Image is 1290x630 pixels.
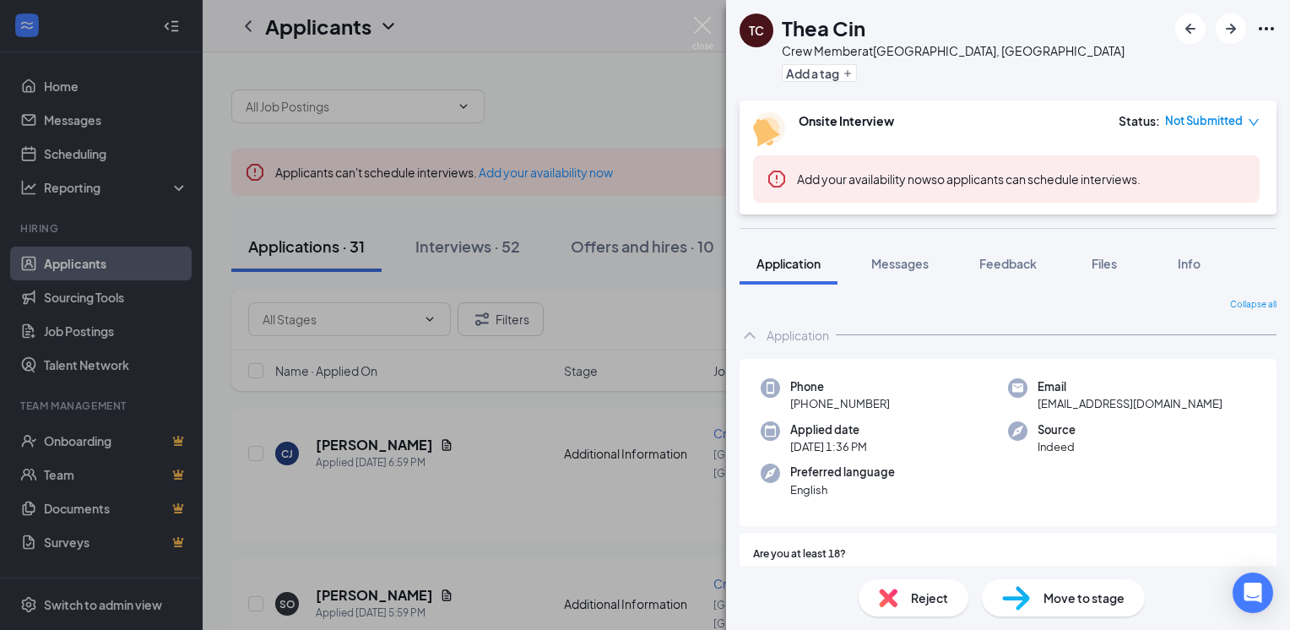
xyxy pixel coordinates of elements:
div: Status : [1119,112,1160,129]
div: Crew Member at [GEOGRAPHIC_DATA], [GEOGRAPHIC_DATA] [782,42,1125,59]
span: Feedback [979,256,1037,271]
span: Files [1092,256,1117,271]
span: Info [1178,256,1201,271]
span: Source [1038,421,1076,438]
span: [EMAIL_ADDRESS][DOMAIN_NAME] [1038,395,1222,412]
svg: Plus [843,68,853,79]
span: Indeed [1038,438,1076,455]
span: Are you at least 18? [753,546,846,562]
div: Application [767,327,829,344]
span: Preferred language [790,464,895,481]
span: Move to stage [1043,589,1125,607]
span: Not Submitted [1165,112,1243,129]
div: Open Intercom Messenger [1233,573,1273,613]
span: Phone [790,378,890,395]
button: ArrowRight [1216,14,1246,44]
span: so applicants can schedule interviews. [797,171,1141,187]
button: ArrowLeftNew [1175,14,1206,44]
span: Reject [911,589,948,607]
span: down [1248,117,1260,128]
button: Add your availability now [797,171,931,187]
svg: Error [767,169,787,189]
span: Messages [871,256,929,271]
svg: ArrowRight [1221,19,1241,39]
span: Collapse all [1230,298,1276,312]
span: Email [1038,378,1222,395]
span: Applied date [790,421,867,438]
svg: ArrowLeftNew [1180,19,1201,39]
svg: ChevronUp [740,325,760,345]
span: [DATE] 1:36 PM [790,438,867,455]
button: PlusAdd a tag [782,64,857,82]
svg: Ellipses [1256,19,1276,39]
span: Application [756,256,821,271]
h1: Thea Cin [782,14,865,42]
span: English [790,481,895,498]
b: Onsite Interview [799,113,894,128]
div: TC [749,22,764,39]
span: [PHONE_NUMBER] [790,395,890,412]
